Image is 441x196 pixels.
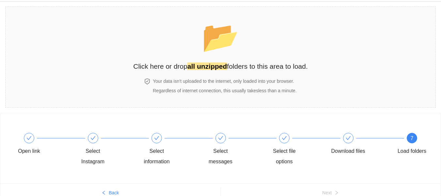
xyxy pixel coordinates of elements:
div: Select file options [265,146,303,167]
div: Select Instagram [74,146,112,167]
div: Select Instagram [74,133,138,167]
span: left [102,190,106,196]
div: Select messages [202,146,240,167]
div: 7Load folders [393,133,431,156]
span: check [346,135,351,141]
div: Download files [329,133,393,156]
div: Download files [331,146,365,156]
strong: all unzipped [187,62,227,70]
span: safety-certificate [144,79,150,84]
h4: Your data isn't uploaded to the internet, only loaded into your browser. [153,78,296,85]
span: check [282,135,287,141]
h2: Click here or drop folders to this area to load. [133,61,308,72]
span: Regardless of internet connection, this usually takes less than a minute . [153,88,296,93]
div: Select information [138,133,202,167]
span: folder [202,20,239,54]
div: Select file options [265,133,329,167]
div: Select information [138,146,176,167]
div: Load folders [398,146,426,156]
span: check [90,135,96,141]
div: Open link [10,133,74,156]
span: check [218,135,223,141]
span: check [26,135,32,141]
span: 7 [411,135,414,141]
span: check [154,135,159,141]
div: Select messages [202,133,266,167]
div: Open link [18,146,40,156]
